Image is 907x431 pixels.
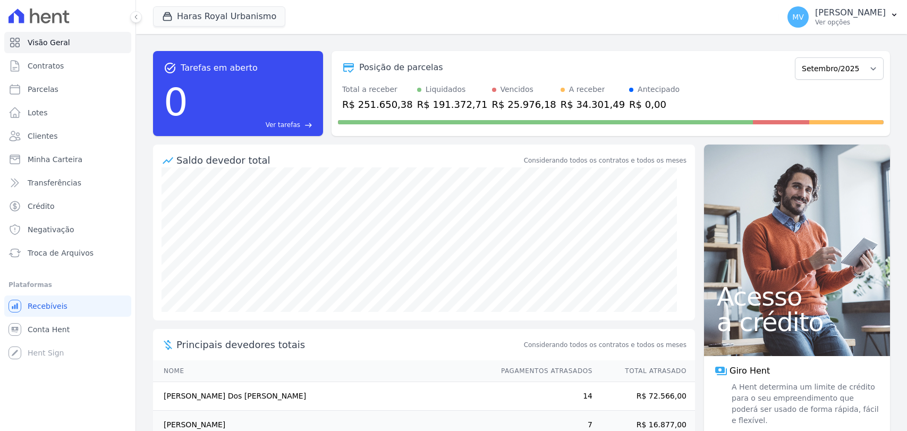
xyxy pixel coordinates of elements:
[359,61,443,74] div: Posição de parcelas
[266,120,300,130] span: Ver tarefas
[153,360,491,382] th: Nome
[9,278,127,291] div: Plataformas
[417,97,488,112] div: R$ 191.372,71
[28,324,70,335] span: Conta Hent
[638,84,680,95] div: Antecipado
[593,382,695,411] td: R$ 72.566,00
[4,79,131,100] a: Parcelas
[28,301,67,311] span: Recebíveis
[792,13,804,21] span: MV
[815,7,886,18] p: [PERSON_NAME]
[593,360,695,382] th: Total Atrasado
[28,224,74,235] span: Negativação
[524,340,686,350] span: Considerando todos os contratos e todos os meses
[153,382,491,411] td: [PERSON_NAME] Dos [PERSON_NAME]
[4,196,131,217] a: Crédito
[28,248,94,258] span: Troca de Arquivos
[4,102,131,123] a: Lotes
[4,149,131,170] a: Minha Carteira
[28,201,55,212] span: Crédito
[28,131,57,141] span: Clientes
[176,337,522,352] span: Principais devedores totais
[28,61,64,71] span: Contratos
[342,84,413,95] div: Total a receber
[4,319,131,340] a: Conta Hent
[4,242,131,264] a: Troca de Arquivos
[779,2,907,32] button: MV [PERSON_NAME] Ver opções
[4,219,131,240] a: Negativação
[4,172,131,193] a: Transferências
[164,62,176,74] span: task_alt
[717,284,877,309] span: Acesso
[342,97,413,112] div: R$ 251.650,38
[4,125,131,147] a: Clientes
[28,84,58,95] span: Parcelas
[4,295,131,317] a: Recebíveis
[569,84,605,95] div: A receber
[28,154,82,165] span: Minha Carteira
[181,62,258,74] span: Tarefas em aberto
[492,97,556,112] div: R$ 25.976,18
[192,120,312,130] a: Ver tarefas east
[524,156,686,165] div: Considerando todos os contratos e todos os meses
[730,365,770,377] span: Giro Hent
[730,382,879,426] span: A Hent determina um limite de crédito para o seu empreendimento que poderá ser usado de forma ráp...
[4,32,131,53] a: Visão Geral
[4,55,131,77] a: Contratos
[491,360,593,382] th: Pagamentos Atrasados
[717,309,877,335] span: a crédito
[304,121,312,129] span: east
[28,37,70,48] span: Visão Geral
[28,107,48,118] span: Lotes
[153,6,285,27] button: Haras Royal Urbanismo
[491,382,593,411] td: 14
[561,97,625,112] div: R$ 34.301,49
[176,153,522,167] div: Saldo devedor total
[501,84,533,95] div: Vencidos
[164,74,188,130] div: 0
[426,84,466,95] div: Liquidados
[815,18,886,27] p: Ver opções
[28,178,81,188] span: Transferências
[629,97,680,112] div: R$ 0,00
